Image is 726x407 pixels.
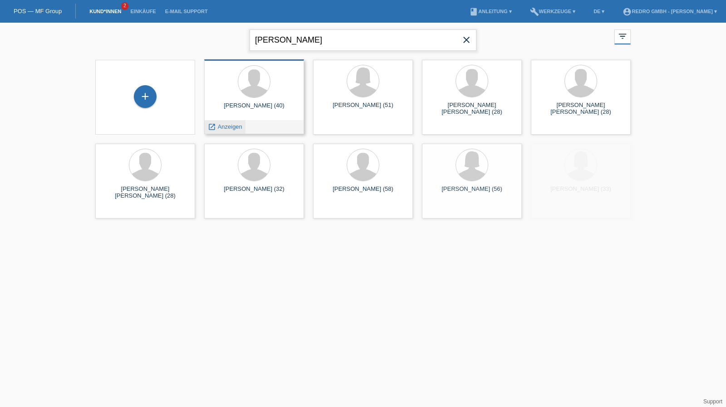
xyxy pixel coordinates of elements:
div: Kund*in hinzufügen [134,89,156,104]
a: account_circleRedro GmbH - [PERSON_NAME] ▾ [618,9,721,14]
a: Einkäufe [126,9,160,14]
i: launch [208,123,216,131]
a: bookAnleitung ▾ [465,9,516,14]
input: Suche... [250,29,476,51]
div: [PERSON_NAME] [PERSON_NAME] (28) [103,185,188,200]
div: [PERSON_NAME] (51) [320,102,406,116]
div: [PERSON_NAME] (40) [211,102,297,116]
a: E-Mail Support [161,9,212,14]
i: close [461,34,472,45]
a: POS — MF Group [14,8,62,15]
div: [PERSON_NAME] [PERSON_NAME] (28) [429,102,515,116]
div: [PERSON_NAME] (58) [320,185,406,200]
a: Kund*innen [85,9,126,14]
span: 2 [121,2,128,10]
span: Anzeigen [218,123,242,130]
div: [PERSON_NAME] (33) [538,185,623,200]
div: [PERSON_NAME] (56) [429,185,515,200]
a: Support [703,398,722,405]
i: book [469,7,478,16]
i: account_circle [623,7,632,16]
a: launch Anzeigen [208,123,242,130]
a: DE ▾ [589,9,609,14]
a: buildWerkzeuge ▾ [525,9,580,14]
i: filter_list [618,31,628,41]
div: [PERSON_NAME] [PERSON_NAME] (28) [538,102,623,116]
div: [PERSON_NAME] (32) [211,185,297,200]
i: build [530,7,539,16]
